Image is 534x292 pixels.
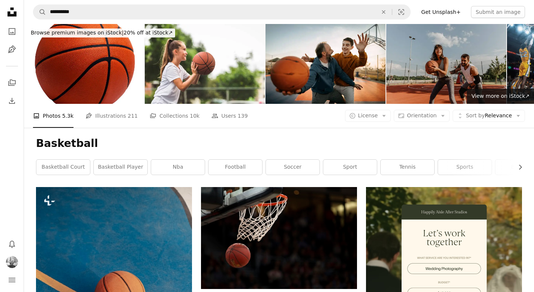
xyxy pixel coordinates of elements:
span: View more on iStock ↗ [471,93,529,99]
button: Menu [4,273,19,288]
a: Illustrations 211 [85,104,138,128]
button: License [345,110,391,122]
img: ball under basketball ring [201,187,357,289]
a: View more on iStock↗ [467,89,534,104]
a: basketball court [36,160,90,175]
span: Browse premium images on iStock | [31,30,123,36]
a: soccer [266,160,319,175]
button: Profile [4,255,19,270]
a: Photos [4,24,19,39]
a: Collections [4,75,19,90]
button: Notifications [4,237,19,252]
img: portrait of a kid girl playing with a basketball in park [145,24,265,104]
span: 211 [128,112,138,120]
a: sports [438,160,492,175]
a: Users 139 [211,104,247,128]
a: football [208,160,262,175]
form: Find visuals sitewide [33,4,411,19]
a: ball under basketball ring [201,234,357,241]
img: Basketball [24,24,144,104]
button: Submit an image [471,6,525,18]
span: 139 [238,112,248,120]
a: Illustrations [4,42,19,57]
img: Avatar of user Craig Robertson [6,256,18,268]
a: nba [151,160,205,175]
span: Sort by [466,112,484,118]
a: sport [323,160,377,175]
a: Download History [4,93,19,108]
a: tennis [381,160,434,175]
span: 10k [190,112,199,120]
h1: Basketball [36,137,522,150]
a: basketball player [94,160,147,175]
span: Orientation [407,112,436,118]
span: License [358,112,378,118]
img: Father playing basketball with his son [265,24,385,104]
button: Clear [375,5,392,19]
button: Sort byRelevance [453,110,525,122]
button: scroll list to the right [513,160,522,175]
button: Visual search [392,5,410,19]
span: Relevance [466,112,512,120]
button: Search Unsplash [33,5,46,19]
a: Get Unsplash+ [417,6,465,18]
button: Orientation [394,110,450,122]
img: Man and woman in half squat playing [386,24,506,104]
div: 20% off at iStock ↗ [28,28,175,37]
a: Browse premium images on iStock|20% off at iStock↗ [24,24,180,42]
a: Collections 10k [150,104,199,128]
